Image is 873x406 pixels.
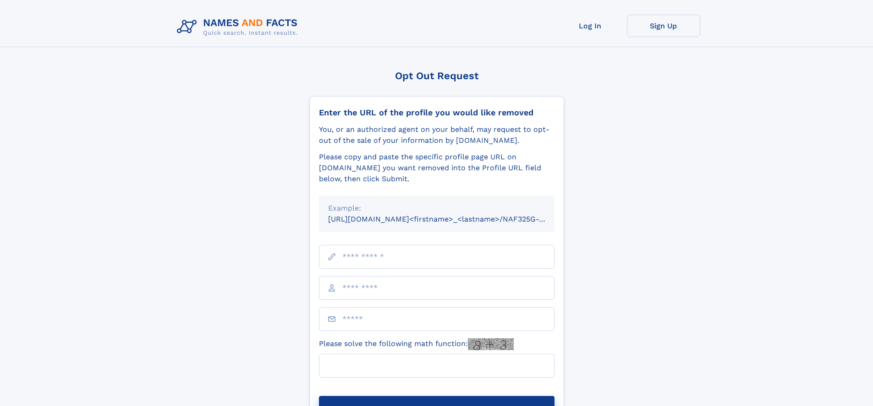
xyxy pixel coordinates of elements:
[319,108,555,118] div: Enter the URL of the profile you would like removed
[328,203,545,214] div: Example:
[319,124,555,146] div: You, or an authorized agent on your behalf, may request to opt-out of the sale of your informatio...
[328,215,572,223] small: [URL][DOMAIN_NAME]<firstname>_<lastname>/NAF325G-xxxxxxxx
[309,70,564,81] div: Opt Out Request
[627,15,700,37] a: Sign Up
[554,15,627,37] a: Log In
[173,15,305,39] img: Logo Names and Facts
[319,152,555,184] div: Please copy and paste the specific profile page URL on [DOMAIN_NAME] you want removed into the Pr...
[319,338,514,350] label: Please solve the following math function:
